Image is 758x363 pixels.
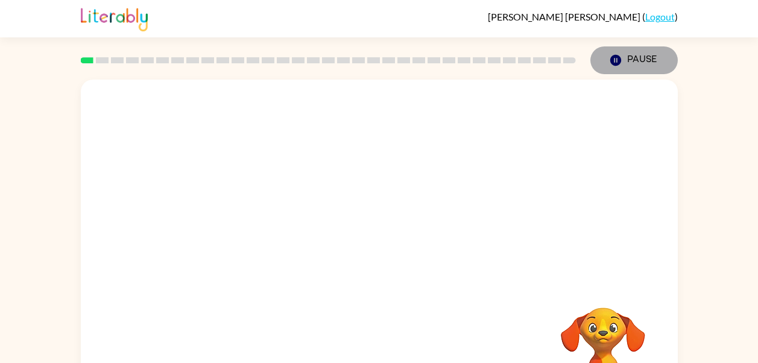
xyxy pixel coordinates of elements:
[81,5,148,31] img: Literably
[645,11,675,22] a: Logout
[488,11,642,22] span: [PERSON_NAME] [PERSON_NAME]
[590,46,678,74] button: Pause
[488,11,678,22] div: ( )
